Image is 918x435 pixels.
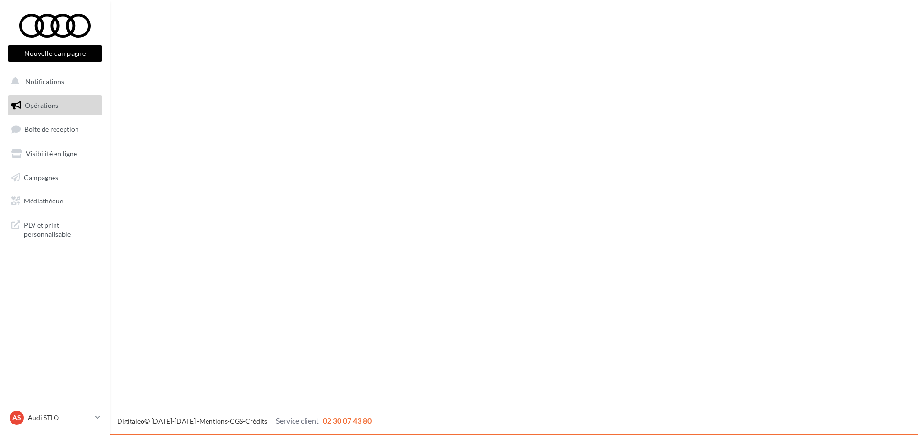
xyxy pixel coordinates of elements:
a: Mentions [199,417,228,425]
span: Opérations [25,101,58,109]
span: 02 30 07 43 80 [323,416,372,425]
a: Visibilité en ligne [6,144,104,164]
a: Campagnes [6,168,104,188]
span: Boîte de réception [24,125,79,133]
button: Notifications [6,72,100,92]
a: Crédits [245,417,267,425]
a: Opérations [6,95,104,116]
span: Campagnes [24,173,58,181]
a: Boîte de réception [6,119,104,139]
span: AS [12,413,21,423]
a: PLV et print personnalisable [6,215,104,243]
a: Médiathèque [6,191,104,211]
span: Service client [276,416,319,425]
a: AS Audi STLO [8,409,102,427]
span: Notifications [25,77,64,85]
span: Visibilité en ligne [26,149,77,158]
button: Nouvelle campagne [8,45,102,62]
span: Médiathèque [24,197,63,205]
a: Digitaleo [117,417,144,425]
span: PLV et print personnalisable [24,219,98,239]
span: © [DATE]-[DATE] - - - [117,417,372,425]
a: CGS [230,417,243,425]
p: Audi STLO [28,413,91,423]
